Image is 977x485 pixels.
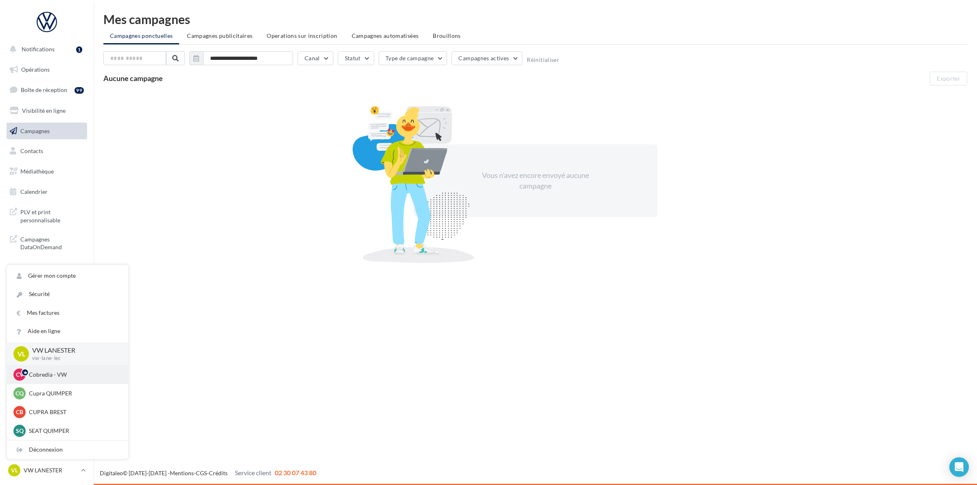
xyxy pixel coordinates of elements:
p: VW LANESTER [24,466,78,474]
span: Calendrier [20,188,48,195]
div: Déconnexion [7,441,128,459]
span: CB [16,408,23,416]
span: VL [11,466,18,474]
button: Type de campagne [379,51,447,65]
span: SQ [16,427,24,435]
a: PLV et print personnalisable [5,203,89,227]
a: Campagnes [5,123,89,140]
button: Canal [298,51,333,65]
a: CGS [196,470,207,476]
p: VW LANESTER [32,346,115,355]
div: 99 [74,87,84,94]
span: Contacts [20,147,43,154]
span: Brouillons [433,32,461,39]
span: Boîte de réception [21,86,67,93]
div: Open Intercom Messenger [949,457,969,477]
a: Gérer mon compte [7,267,128,285]
span: Notifications [22,46,55,53]
span: Campagnes automatisées [352,32,419,39]
button: Campagnes actives [451,51,522,65]
a: Mes factures [7,304,128,322]
button: Exporter [930,72,967,86]
a: VL VW LANESTER [7,463,87,478]
span: VL [18,349,25,358]
a: Digitaleo [100,470,123,476]
span: Opérations [21,66,50,73]
span: Visibilité en ligne [22,107,66,114]
a: Contacts [5,143,89,160]
span: Campagnes publicitaires [187,32,252,39]
a: Boîte de réception99 [5,81,89,99]
p: vw-lane-lec [32,355,115,362]
button: Statut [338,51,374,65]
span: Campagnes DataOnDemand [20,234,84,251]
div: Vous n'avez encore envoyé aucune campagne [465,170,605,191]
span: © [DATE]-[DATE] - - - [100,470,316,476]
div: 1 [76,46,82,53]
span: Médiathèque [20,168,54,175]
div: Mes campagnes [103,13,967,25]
a: Médiathèque [5,163,89,180]
span: Campagnes actives [458,55,509,61]
a: Opérations [5,61,89,78]
p: Cobredia - VW [29,371,118,379]
p: SEAT QUIMPER [29,427,118,435]
a: Visibilité en ligne [5,102,89,119]
button: Réinitialiser [527,57,559,63]
a: Campagnes DataOnDemand [5,230,89,255]
span: Operations sur inscription [267,32,337,39]
span: 02 30 07 43 80 [275,469,316,476]
a: Sécurité [7,285,128,303]
a: Mentions [170,470,194,476]
a: Crédits [209,470,228,476]
span: Aucune campagne [103,74,163,83]
span: CQ [15,389,24,397]
span: PLV et print personnalisable [20,206,84,224]
span: Service client [235,469,272,476]
span: Campagnes [20,127,50,134]
p: Cupra QUIMPER [29,389,118,397]
a: Calendrier [5,183,89,200]
p: CUPRA BREST [29,408,118,416]
button: Notifications 1 [5,41,85,58]
a: Aide en ligne [7,322,128,340]
span: CV [16,371,24,379]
